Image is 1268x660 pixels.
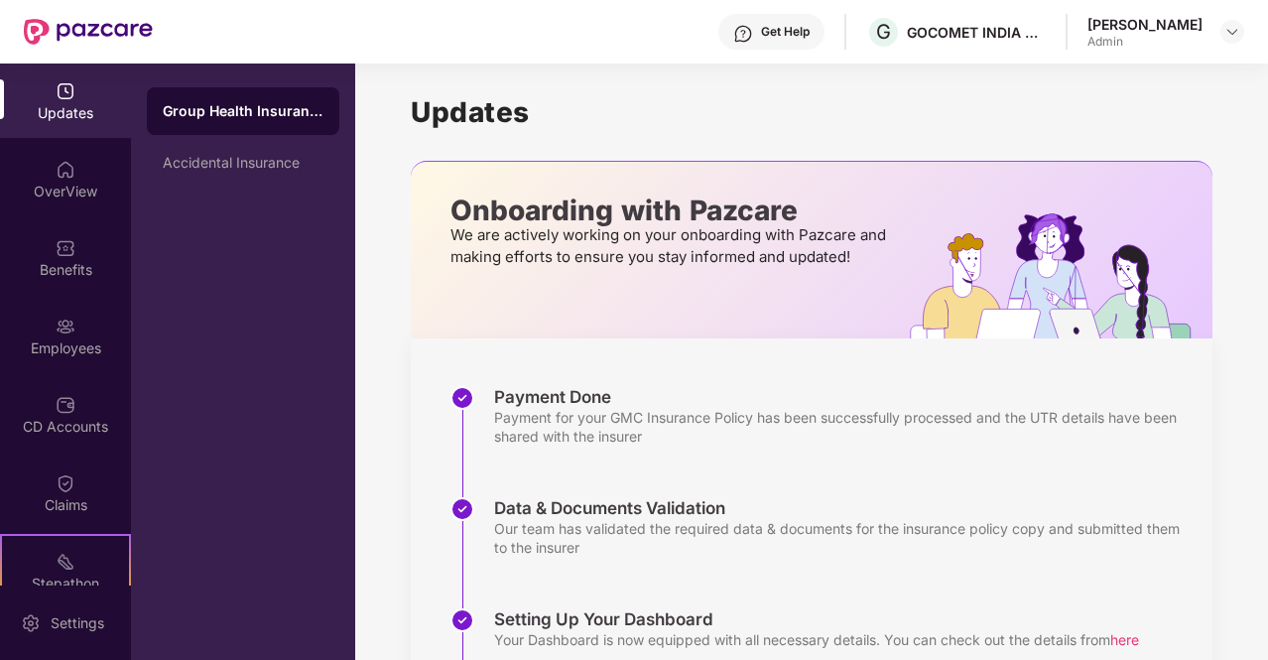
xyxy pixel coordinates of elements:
img: svg+xml;base64,PHN2ZyBpZD0iQ0RfQWNjb3VudHMiIGRhdGEtbmFtZT0iQ0QgQWNjb3VudHMiIHhtbG5zPSJodHRwOi8vd3... [56,395,75,415]
span: G [876,20,891,44]
img: svg+xml;base64,PHN2ZyBpZD0iRHJvcGRvd24tMzJ4MzIiIHhtbG5zPSJodHRwOi8vd3d3LnczLm9yZy8yMDAwL3N2ZyIgd2... [1224,24,1240,40]
div: Data & Documents Validation [494,497,1193,519]
div: Stepathon [2,574,129,594]
div: Payment Done [494,386,1193,408]
img: svg+xml;base64,PHN2ZyBpZD0iU2V0dGluZy0yMHgyMCIgeG1sbnM9Imh0dHA6Ly93d3cudzMub3JnLzIwMDAvc3ZnIiB3aW... [21,613,41,633]
div: Accidental Insurance [163,155,323,171]
div: Setting Up Your Dashboard [494,608,1139,630]
img: svg+xml;base64,PHN2ZyBpZD0iSGVscC0zMngzMiIgeG1sbnM9Imh0dHA6Ly93d3cudzMub3JnLzIwMDAvc3ZnIiB3aWR0aD... [733,24,753,44]
h1: Updates [411,95,1212,129]
img: svg+xml;base64,PHN2ZyBpZD0iQmVuZWZpdHMiIHhtbG5zPSJodHRwOi8vd3d3LnczLm9yZy8yMDAwL3N2ZyIgd2lkdGg9Ij... [56,238,75,258]
img: New Pazcare Logo [24,19,153,45]
img: svg+xml;base64,PHN2ZyBpZD0iSG9tZSIgeG1sbnM9Imh0dHA6Ly93d3cudzMub3JnLzIwMDAvc3ZnIiB3aWR0aD0iMjAiIG... [56,160,75,180]
div: Payment for your GMC Insurance Policy has been successfully processed and the UTR details have be... [494,408,1193,446]
span: here [1110,631,1139,648]
div: GOCOMET INDIA PRIVATE LIMITED [907,23,1046,42]
img: svg+xml;base64,PHN2ZyBpZD0iVXBkYXRlZCIgeG1sbnM9Imh0dHA6Ly93d3cudzMub3JnLzIwMDAvc3ZnIiB3aWR0aD0iMj... [56,81,75,101]
p: Onboarding with Pazcare [450,201,892,219]
img: svg+xml;base64,PHN2ZyBpZD0iQ2xhaW0iIHhtbG5zPSJodHRwOi8vd3d3LnczLm9yZy8yMDAwL3N2ZyIgd2lkdGg9IjIwIi... [56,473,75,493]
img: svg+xml;base64,PHN2ZyBpZD0iRW1wbG95ZWVzIiB4bWxucz0iaHR0cDovL3d3dy53My5vcmcvMjAwMC9zdmciIHdpZHRoPS... [56,317,75,336]
p: We are actively working on your onboarding with Pazcare and making efforts to ensure you stay inf... [450,224,892,268]
div: [PERSON_NAME] [1087,15,1203,34]
div: Group Health Insurance [163,101,323,121]
img: svg+xml;base64,PHN2ZyBpZD0iU3RlcC1Eb25lLTMyeDMyIiB4bWxucz0iaHR0cDovL3d3dy53My5vcmcvMjAwMC9zdmciIH... [450,386,474,410]
div: Admin [1087,34,1203,50]
img: svg+xml;base64,PHN2ZyBpZD0iU3RlcC1Eb25lLTMyeDMyIiB4bWxucz0iaHR0cDovL3d3dy53My5vcmcvMjAwMC9zdmciIH... [450,497,474,521]
div: Your Dashboard is now equipped with all necessary details. You can check out the details from [494,630,1139,649]
div: Our team has validated the required data & documents for the insurance policy copy and submitted ... [494,519,1193,557]
img: svg+xml;base64,PHN2ZyBpZD0iU3RlcC1Eb25lLTMyeDMyIiB4bWxucz0iaHR0cDovL3d3dy53My5vcmcvMjAwMC9zdmciIH... [450,608,474,632]
div: Settings [45,613,110,633]
img: hrOnboarding [910,213,1212,338]
div: Get Help [761,24,810,40]
img: svg+xml;base64,PHN2ZyB4bWxucz0iaHR0cDovL3d3dy53My5vcmcvMjAwMC9zdmciIHdpZHRoPSIyMSIgaGVpZ2h0PSIyMC... [56,552,75,572]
